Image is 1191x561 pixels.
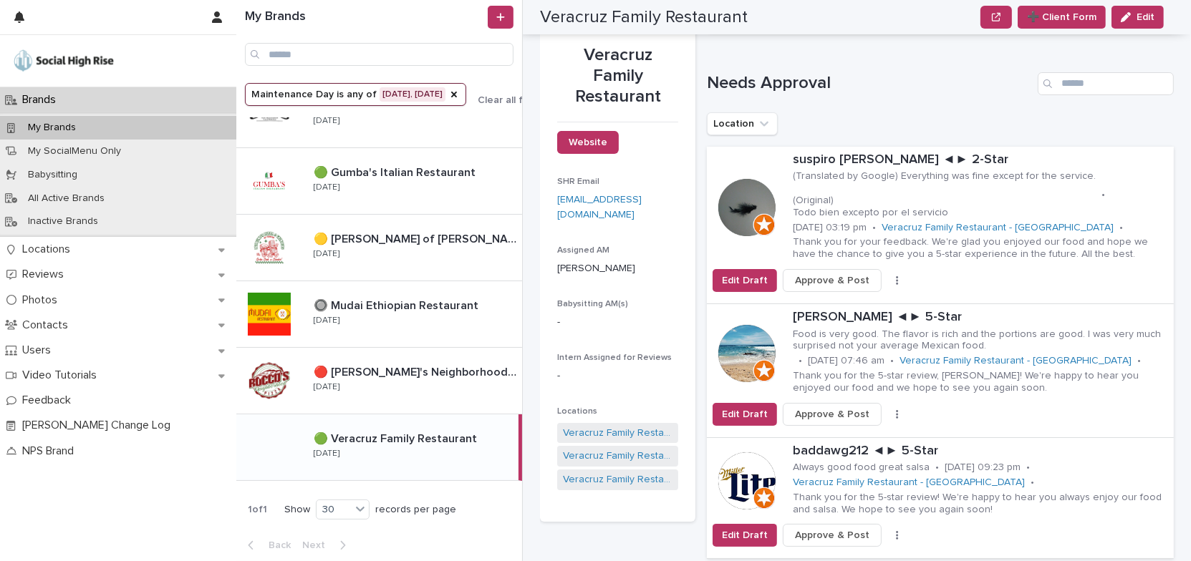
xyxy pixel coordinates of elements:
[783,269,882,292] button: Approve & Post
[713,403,777,426] button: Edit Draft
[245,43,513,66] input: Search
[890,355,894,367] p: •
[1038,72,1174,95] input: Search
[793,236,1168,260] p: Thank you for your feedback. We're glad you enjoyed our food and hope we have the chance to give ...
[563,426,672,441] a: Veracruz Family Restaurant - [GEOGRAPHIC_DATA]
[557,195,642,220] a: [EMAIL_ADDRESS][DOMAIN_NAME]
[1137,355,1141,367] p: •
[1112,6,1164,29] button: Edit
[557,407,597,416] span: Locations
[284,504,310,516] p: Show
[935,462,939,474] p: •
[569,137,607,147] span: Website
[707,73,1032,94] h1: Needs Approval
[314,230,519,246] p: 🟡 [PERSON_NAME] of [PERSON_NAME]
[557,315,678,330] p: -
[707,304,1174,438] a: [PERSON_NAME] ◄► 5-StarFood is very good. The flavor is rich and the portions are good. I was ver...
[16,444,85,458] p: NPS Brand
[314,163,478,180] p: 🟢 Gumba's Italian Restaurant
[783,524,882,547] button: Approve & Post
[16,369,108,382] p: Video Tutorials
[793,152,1168,168] p: suspiro [PERSON_NAME] ◄► 2-Star
[245,9,485,25] h1: My Brands
[1018,6,1106,29] button: ➕ Client Form
[808,355,884,367] p: [DATE] 07:46 am
[722,407,768,421] span: Edit Draft
[236,539,296,552] button: Back
[16,343,62,357] p: Users
[945,462,1021,474] p: [DATE] 09:23 pm
[314,429,480,446] p: 🟢 Veracruz Family Restaurant
[540,7,748,28] h2: Veracruz Family Restaurant
[314,116,339,126] p: [DATE]
[1101,189,1105,201] p: •
[557,353,672,362] span: Intern Assigned for Reviews
[707,438,1174,560] a: baddawg212 ◄► 5-StarAlways good food great salsa•[DATE] 09:23 pm•Veracruz Family Restaurant - [GE...
[1031,477,1034,489] p: •
[314,296,481,313] p: 🔘 Mudai Ethiopian Restaurant
[1026,462,1030,474] p: •
[713,524,777,547] button: Edit Draft
[707,112,778,135] button: Location
[793,444,1168,459] p: baddawg212 ◄► 5-Star
[557,246,609,255] span: Assigned AM
[563,449,672,464] a: Veracruz Family Restaurant - [GEOGRAPHIC_DATA]
[260,540,291,550] span: Back
[16,192,116,205] p: All Active Brands
[314,249,339,259] p: [DATE]
[557,369,678,384] p: -
[314,182,339,192] p: [DATE]
[16,268,75,281] p: Reviews
[882,222,1114,234] a: Veracruz Family Restaurant - [GEOGRAPHIC_DATA]
[314,363,519,379] p: 🔴 [PERSON_NAME]'s Neighborhood Pizza
[11,47,116,75] img: o5DnuTxEQV6sW9jFYBBf
[16,93,67,107] p: Brands
[795,273,869,288] span: Approve & Post
[302,540,334,550] span: Next
[16,293,69,307] p: Photos
[236,148,522,215] a: 🟢 Gumba's Italian Restaurant🟢 Gumba's Italian Restaurant [DATE]
[375,504,456,516] p: records per page
[236,348,522,414] a: 🔴 [PERSON_NAME]'s Neighborhood Pizza🔴 [PERSON_NAME]'s Neighborhood Pizza [DATE]
[16,419,182,432] p: [PERSON_NAME] Change Log
[478,95,546,105] span: Clear all filters
[793,222,867,234] p: [DATE] 03:19 pm
[793,477,1025,489] a: Veracruz Family Restaurant - [GEOGRAPHIC_DATA]
[317,502,351,517] div: 30
[557,177,599,186] span: SHR Email
[16,394,82,407] p: Feedback
[236,492,279,527] p: 1 of 1
[707,147,1174,304] a: suspiro [PERSON_NAME] ◄► 2-Star(Translated by Google) Everything was fine except for the service....
[16,243,82,256] p: Locations
[557,300,628,308] span: Babysitting AM(s)
[557,45,678,107] p: Veracruz Family Restaurant
[16,145,132,157] p: My SocialMenu Only
[245,83,466,106] button: Maintenance Day
[314,382,339,392] p: [DATE]
[793,170,1096,218] p: (Translated by Google) Everything was fine except for the service. (Original) Todo bien excepto p...
[795,528,869,542] span: Approve & Post
[314,449,339,459] p: [DATE]
[314,316,339,326] p: [DATE]
[466,95,546,105] button: Clear all filters
[783,403,882,426] button: Approve & Post
[793,462,930,474] p: Always good food great salsa
[793,328,1168,353] p: Food is very good. The flavor is rich and the portions are good. I was very much surprised not yo...
[722,528,768,542] span: Edit Draft
[236,281,522,348] a: 🔘 Mudai Ethiopian Restaurant🔘 Mudai Ethiopian Restaurant [DATE]
[872,222,876,234] p: •
[557,131,619,154] a: Website
[793,492,1168,516] p: Thank you for the 5-star review! We're happy to hear you always enjoy our food and salsa. We hope...
[793,370,1168,394] p: Thank you for the 5-star review, [PERSON_NAME]! We're happy to hear you enjoyed our food and we h...
[1027,10,1096,24] span: ➕ Client Form
[236,414,522,481] a: 🟢 Veracruz Family Restaurant🟢 Veracruz Family Restaurant [DATE]
[16,122,87,134] p: My Brands
[1119,222,1123,234] p: •
[722,273,768,288] span: Edit Draft
[795,407,869,421] span: Approve & Post
[16,318,79,332] p: Contacts
[296,539,357,552] button: Next
[16,169,89,181] p: Babysitting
